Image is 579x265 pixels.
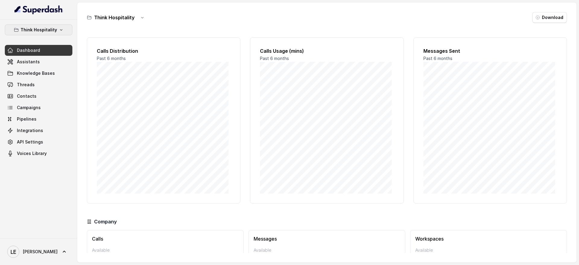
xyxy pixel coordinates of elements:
h3: Calls [92,235,239,242]
span: Past 6 months [260,56,289,61]
span: Past 6 months [423,56,452,61]
h3: Company [94,218,117,225]
p: Available [92,247,239,253]
span: Past 6 months [97,56,126,61]
span: Dashboard [17,47,40,53]
span: Knowledge Bases [17,70,55,76]
h2: Calls Distribution [97,47,230,55]
img: light.svg [14,5,63,14]
span: Threads [17,82,35,88]
span: Campaigns [17,105,41,111]
span: [PERSON_NAME] [23,249,58,255]
h2: Messages Sent [423,47,557,55]
a: Pipelines [5,114,72,125]
h3: Workspaces [415,235,562,242]
a: API Settings [5,137,72,147]
span: Voices Library [17,150,47,156]
a: Dashboard [5,45,72,56]
a: Threads [5,79,72,90]
span: Integrations [17,128,43,134]
a: Assistants [5,56,72,67]
a: Contacts [5,91,72,102]
span: Assistants [17,59,40,65]
span: Contacts [17,93,36,99]
a: [PERSON_NAME] [5,243,72,260]
a: Integrations [5,125,72,136]
h3: Messages [254,235,400,242]
span: Pipelines [17,116,36,122]
h2: Calls Usage (mins) [260,47,394,55]
a: Campaigns [5,102,72,113]
p: Think Hospitality [21,26,57,33]
a: Knowledge Bases [5,68,72,79]
p: Available [254,247,400,253]
span: API Settings [17,139,43,145]
p: Available [415,247,562,253]
button: Think Hospitality [5,24,72,35]
button: Download [532,12,567,23]
text: LE [11,249,16,255]
h3: Think Hospitality [94,14,134,21]
a: Voices Library [5,148,72,159]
